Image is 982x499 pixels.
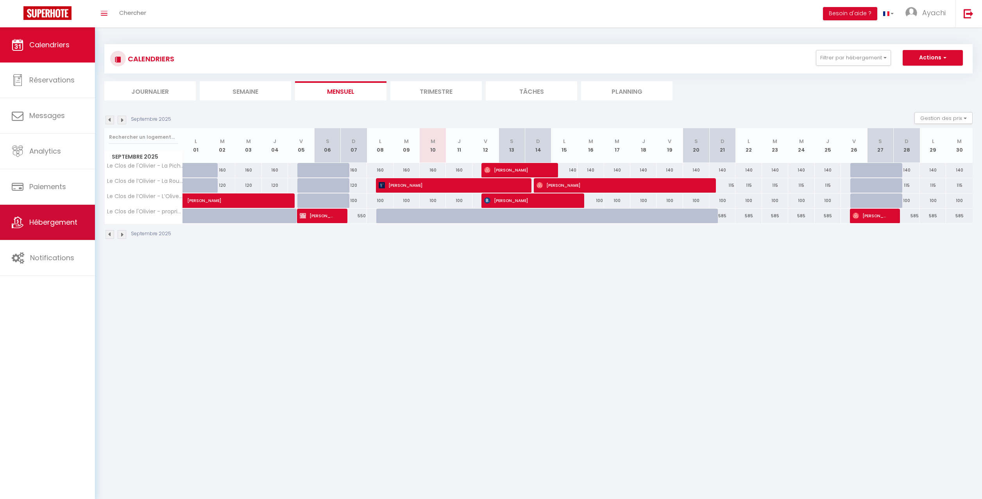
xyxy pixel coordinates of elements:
abbr: V [852,138,856,145]
th: 14 [525,128,551,163]
div: 115 [920,178,946,193]
abbr: J [458,138,461,145]
button: Besoin d'aide ? [823,7,877,20]
div: 550 [341,209,367,223]
th: 15 [551,128,578,163]
th: 05 [288,128,314,163]
button: Filtrer par hébergement [816,50,891,66]
abbr: M [404,138,409,145]
span: [PERSON_NAME] [484,193,571,208]
img: ... [905,7,917,19]
div: 160 [420,163,446,177]
div: 140 [709,163,735,177]
th: 16 [578,128,604,163]
div: 115 [946,178,973,193]
div: 160 [367,163,393,177]
th: 03 [235,128,261,163]
th: 06 [314,128,340,163]
div: 140 [735,163,762,177]
abbr: L [932,138,934,145]
li: Planning [581,81,673,100]
span: Le Clos de l'Olivier - La Picholine [106,163,184,169]
th: 10 [420,128,446,163]
div: 100 [683,193,709,208]
div: 140 [788,163,814,177]
span: Le Clos de l’Olivier - L’Olivette [106,193,184,199]
abbr: D [352,138,356,145]
li: Journalier [104,81,196,100]
th: 12 [472,128,499,163]
div: 100 [656,193,683,208]
div: 585 [946,209,973,223]
th: 21 [709,128,735,163]
th: 09 [394,128,420,163]
div: 100 [894,193,920,208]
th: 18 [630,128,656,163]
span: Messages [29,111,65,120]
abbr: S [510,138,513,145]
abbr: S [326,138,329,145]
span: [PERSON_NAME] [379,178,518,193]
div: 100 [788,193,814,208]
span: Paiements [29,182,66,191]
abbr: D [536,138,540,145]
abbr: M [220,138,225,145]
div: 115 [788,178,814,193]
div: 100 [394,193,420,208]
div: 100 [446,193,472,208]
div: 160 [446,163,472,177]
th: 26 [841,128,867,163]
th: 08 [367,128,393,163]
div: 115 [735,178,762,193]
div: 585 [920,209,946,223]
span: Le Clos de l'Olivier - propriété 20 couchages [106,209,184,215]
div: 160 [209,163,235,177]
span: Septembre 2025 [105,151,182,163]
abbr: V [668,138,671,145]
div: 585 [762,209,788,223]
img: logout [964,9,973,18]
div: 140 [920,163,946,177]
div: 100 [709,193,735,208]
span: [PERSON_NAME] [853,208,887,223]
abbr: V [484,138,487,145]
abbr: D [721,138,724,145]
div: 585 [815,209,841,223]
th: 24 [788,128,814,163]
div: 100 [946,193,973,208]
th: 23 [762,128,788,163]
div: 585 [735,209,762,223]
th: 11 [446,128,472,163]
abbr: M [588,138,593,145]
th: 04 [262,128,288,163]
div: 115 [762,178,788,193]
input: Rechercher un logement... [109,130,178,144]
abbr: M [773,138,777,145]
li: Tâches [486,81,577,100]
th: 07 [341,128,367,163]
p: Septembre 2025 [131,230,171,238]
span: Ayachi [922,8,946,18]
button: Actions [903,50,963,66]
abbr: M [799,138,804,145]
div: 100 [630,193,656,208]
abbr: L [379,138,381,145]
div: 160 [341,163,367,177]
div: 100 [735,193,762,208]
th: 01 [183,128,209,163]
div: 140 [604,163,630,177]
div: 585 [709,209,735,223]
p: Septembre 2025 [131,116,171,123]
th: 27 [867,128,893,163]
abbr: M [431,138,435,145]
div: 140 [578,163,604,177]
div: 140 [656,163,683,177]
div: 100 [578,193,604,208]
div: 140 [551,163,578,177]
div: 160 [235,163,261,177]
th: 29 [920,128,946,163]
a: [PERSON_NAME] [183,193,209,208]
abbr: S [878,138,882,145]
div: 140 [630,163,656,177]
th: 20 [683,128,709,163]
